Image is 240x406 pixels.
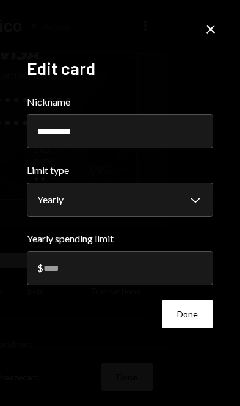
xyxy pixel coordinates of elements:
button: Done [162,300,213,328]
div: $ [37,262,43,274]
label: Nickname [27,95,214,109]
button: Limit type [27,183,214,217]
label: Yearly spending limit [27,231,214,246]
h2: Edit card [27,57,214,81]
label: Limit type [27,163,214,178]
